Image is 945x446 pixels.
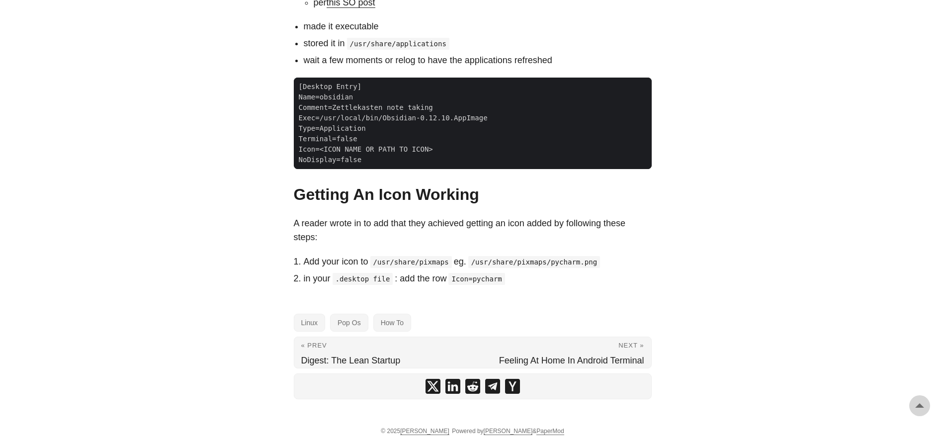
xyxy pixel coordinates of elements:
a: share How To Add Application To Pop OS Gnome Launcher on reddit [465,379,480,394]
span: Type=Application [294,123,371,134]
span: Icon=<ICON NAME OR PATH TO ICON> [294,144,438,155]
a: How To [373,314,411,332]
code: /usr/share/pixmaps [370,256,452,268]
span: Feeling At Home In Android Terminal [499,356,644,365]
a: [PERSON_NAME] [484,428,533,435]
code: Icon=pycharm [448,273,505,285]
h2: Getting An Icon Working [294,185,652,204]
li: wait a few moments or relog to have the applications refreshed [304,53,652,68]
a: share How To Add Application To Pop OS Gnome Launcher on telegram [485,379,500,394]
a: share How To Add Application To Pop OS Gnome Launcher on linkedin [445,379,460,394]
a: share How To Add Application To Pop OS Gnome Launcher on x [426,379,440,394]
code: /usr/share/pixmaps/pycharm.png [468,256,600,268]
code: .desktop file [333,273,393,285]
span: © 2025 [381,428,449,435]
span: Next » [618,342,644,349]
a: [PERSON_NAME] [400,428,449,435]
a: Next » Feeling At Home In Android Terminal [473,337,651,368]
span: NoDisplay=false [294,155,367,165]
span: Exec=/usr/local/bin/Obsidian-0.12.10.AppImage [294,113,493,123]
span: Comment=Zettlekasten note taking [294,102,438,113]
a: PaperMod [536,428,564,435]
span: Terminal=false [294,134,362,144]
span: « Prev [301,342,327,349]
li: stored it in [304,36,652,51]
a: « Prev Digest: The Lean Startup [294,337,473,368]
code: /usr/share/applications [347,38,449,50]
span: [Desktop Entry] [294,82,367,92]
span: Digest: The Lean Startup [301,356,401,365]
a: go to top [909,395,930,416]
a: Pop Os [330,314,368,332]
p: A reader wrote in to add that they achieved getting an icon added by following these steps: [294,216,652,245]
a: Linux [294,314,325,332]
span: Powered by & [452,428,564,435]
li: made it executable [304,19,652,34]
li: Add your icon to eg. [304,255,652,269]
li: in your : add the row [304,271,652,286]
a: share How To Add Application To Pop OS Gnome Launcher on ycombinator [505,379,520,394]
span: Name=obsidian [294,92,358,102]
